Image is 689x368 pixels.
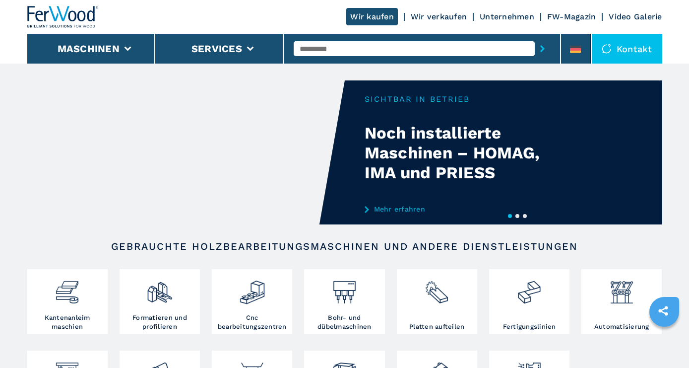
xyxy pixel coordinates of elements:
a: Cnc bearbeitungszentren [212,269,292,334]
a: Unternehmen [480,12,534,21]
img: sezionatrici_2.png [424,272,450,305]
a: Mehr erfahren [365,205,559,213]
h2: Gebrauchte Holzbearbeitungsmaschinen und andere Dienstleistungen [59,240,630,252]
h3: Formatieren und profilieren [122,313,197,331]
div: Kontakt [592,34,662,64]
a: Kantenanleim maschien [27,269,108,334]
img: Ferwood [27,6,99,28]
a: Formatieren und profilieren [120,269,200,334]
h3: Fertigungslinien [503,322,556,331]
button: 1 [508,214,512,218]
a: sharethis [651,298,676,323]
button: submit-button [535,37,550,60]
img: linee_di_produzione_2.png [516,272,542,305]
img: bordatrici_1.png [54,272,80,305]
a: Bohr- und dübelmaschinen [304,269,384,334]
h3: Cnc bearbeitungszentren [214,313,290,331]
img: centro_di_lavoro_cnc_2.png [239,272,265,305]
h3: Bohr- und dübelmaschinen [307,313,382,331]
button: 2 [515,214,519,218]
a: FW-Magazin [547,12,596,21]
button: 3 [523,214,527,218]
button: Maschinen [58,43,120,55]
button: Services [191,43,242,55]
iframe: Chat [647,323,682,361]
a: Automatisierung [581,269,662,334]
video: Your browser does not support the video tag. [27,80,345,224]
img: squadratrici_2.png [146,272,173,305]
a: Fertigungslinien [489,269,569,334]
a: Wir kaufen [346,8,398,25]
a: Video Galerie [609,12,662,21]
h3: Kantenanleim maschien [30,313,105,331]
a: Platten aufteilen [397,269,477,334]
a: Wir verkaufen [411,12,467,21]
h3: Automatisierung [594,322,649,331]
img: automazione.png [609,272,635,305]
img: foratrici_inseritrici_2.png [331,272,358,305]
h3: Platten aufteilen [409,322,464,331]
img: Kontakt [602,44,612,54]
